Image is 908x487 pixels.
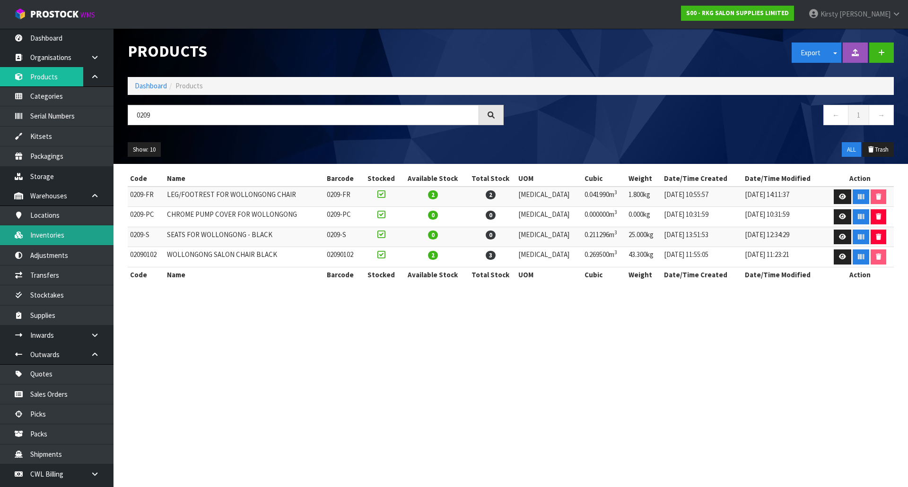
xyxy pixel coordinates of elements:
th: Date/Time Modified [742,171,826,186]
td: LEG/FOOTREST FOR WOLLONGONG CHAIR [165,187,324,207]
button: Trash [862,142,894,157]
nav: Page navigation [518,105,894,128]
span: 2 [486,190,496,199]
th: Barcode [324,171,362,186]
th: Date/Time Created [662,171,742,186]
td: 0.000kg [626,207,662,227]
span: 2 [428,190,438,199]
th: Weight [626,171,662,186]
button: Export [792,43,829,63]
th: UOM [516,267,582,282]
td: 0209-FR [324,187,362,207]
td: 1.800kg [626,187,662,207]
a: 1 [848,105,869,125]
th: Date/Time Modified [742,267,826,282]
th: Name [165,267,324,282]
td: 0209-PC [324,207,362,227]
td: CHROME PUMP COVER FOR WOLLONGONG [165,207,324,227]
th: Stocked [362,267,401,282]
sup: 3 [614,249,617,256]
th: Code [128,171,165,186]
td: 0.269500m [582,247,627,267]
button: ALL [842,142,861,157]
a: Dashboard [135,81,167,90]
sup: 3 [614,229,617,236]
td: [DATE] 10:55:57 [662,187,742,207]
th: UOM [516,171,582,186]
th: Name [165,171,324,186]
td: [MEDICAL_DATA] [516,247,582,267]
strong: S00 - RKG SALON SUPPLIES LIMITED [686,9,789,17]
td: [DATE] 13:51:53 [662,227,742,247]
span: [PERSON_NAME] [839,9,891,18]
span: 2 [428,251,438,260]
th: Cubic [582,171,627,186]
td: [MEDICAL_DATA] [516,227,582,247]
td: 25.000kg [626,227,662,247]
td: 0209-S [128,227,165,247]
input: Search products [128,105,479,125]
th: Barcode [324,267,362,282]
span: 0 [428,211,438,220]
td: 43.300kg [626,247,662,267]
th: Action [826,171,894,186]
th: Code [128,267,165,282]
th: Total Stock [465,267,516,282]
button: Show: 10 [128,142,161,157]
td: [MEDICAL_DATA] [516,207,582,227]
th: Total Stock [465,171,516,186]
span: 0 [428,231,438,239]
a: S00 - RKG SALON SUPPLIES LIMITED [681,6,794,21]
span: 3 [486,251,496,260]
td: [MEDICAL_DATA] [516,187,582,207]
td: 02090102 [324,247,362,267]
td: SEATS FOR WOLLONGONG - BLACK [165,227,324,247]
small: WMS [80,10,95,19]
td: WOLLONGONG SALON CHAIR BLACK [165,247,324,267]
td: [DATE] 10:31:59 [742,207,826,227]
span: 0 [486,231,496,239]
td: 0209-FR [128,187,165,207]
td: [DATE] 12:34:29 [742,227,826,247]
span: ProStock [30,8,79,20]
td: 0209-PC [128,207,165,227]
th: Available Stock [400,171,465,186]
span: Products [175,81,203,90]
span: Kirsty [821,9,838,18]
th: Stocked [362,171,401,186]
span: 0 [486,211,496,220]
td: 02090102 [128,247,165,267]
td: [DATE] 14:11:37 [742,187,826,207]
a: → [869,105,894,125]
th: Cubic [582,267,627,282]
td: 0.211296m [582,227,627,247]
a: ← [823,105,848,125]
sup: 3 [614,209,617,215]
td: [DATE] 10:31:59 [662,207,742,227]
th: Date/Time Created [662,267,742,282]
img: cube-alt.png [14,8,26,20]
th: Available Stock [400,267,465,282]
th: Weight [626,267,662,282]
td: [DATE] 11:23:21 [742,247,826,267]
th: Action [826,267,894,282]
sup: 3 [614,189,617,196]
td: 0.000000m [582,207,627,227]
h1: Products [128,43,504,60]
td: [DATE] 11:55:05 [662,247,742,267]
td: 0209-S [324,227,362,247]
td: 0.041990m [582,187,627,207]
